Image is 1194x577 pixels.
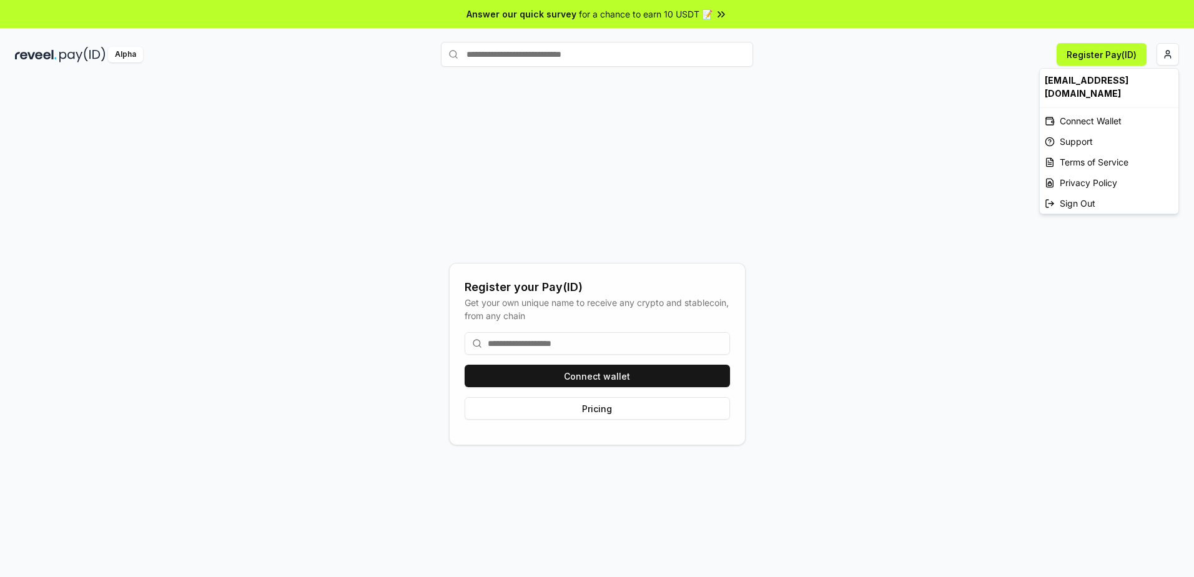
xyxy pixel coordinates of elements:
div: Connect Wallet [1040,111,1178,131]
a: Privacy Policy [1040,172,1178,193]
div: Sign Out [1040,193,1178,214]
div: [EMAIL_ADDRESS][DOMAIN_NAME] [1040,69,1178,105]
a: Terms of Service [1040,152,1178,172]
a: Support [1040,131,1178,152]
